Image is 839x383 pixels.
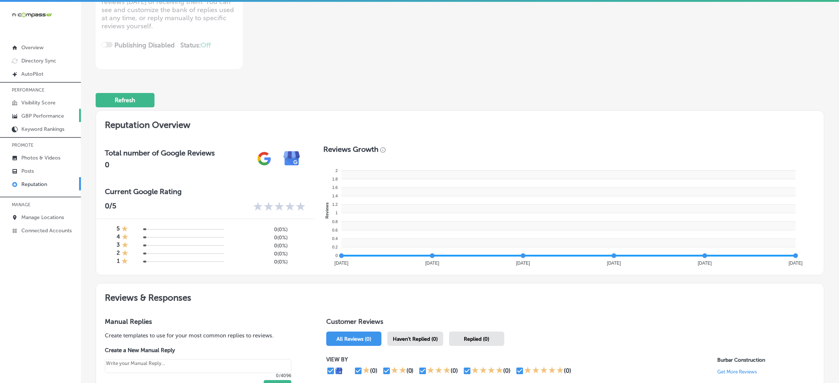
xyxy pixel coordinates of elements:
[326,318,815,329] h1: Customer Reviews
[717,357,815,363] p: Burbar Construction
[21,44,43,51] p: Overview
[332,202,338,207] tspan: 1.2
[121,258,128,266] div: 1 Star
[332,245,338,249] tspan: 0.2
[96,283,824,309] h2: Reviews & Responses
[96,93,154,107] button: Refresh
[503,367,511,374] div: (0)
[21,228,72,234] p: Connected Accounts
[230,235,288,241] h5: 0 ( 0% )
[451,367,458,374] div: (0)
[122,233,128,241] div: 1 Star
[524,366,564,375] div: 5 Stars
[21,71,43,77] p: AutoPilot
[332,194,338,198] tspan: 1.4
[324,203,329,219] text: Reviews
[21,168,34,174] p: Posts
[230,251,288,257] h5: 0 ( 0% )
[105,332,303,340] p: Create templates to use for your most common replies to reviews.
[21,126,64,132] p: Keyword Rankings
[105,160,215,169] h2: 0
[21,100,56,106] p: Visibility Score
[105,318,303,326] h3: Manual Replies
[117,233,120,241] h4: 4
[789,261,803,266] tspan: [DATE]
[337,336,371,342] span: All Reviews (0)
[230,259,288,265] h5: 0 ( 0% )
[105,373,291,378] p: 0/4096
[323,145,378,154] h3: Reviews Growth
[21,214,64,221] p: Manage Locations
[391,366,406,375] div: 2 Stars
[335,253,338,258] tspan: 0
[105,187,306,196] h3: Current Google Rating
[698,261,712,266] tspan: [DATE]
[332,185,338,190] tspan: 1.6
[117,225,120,233] h4: 5
[105,148,215,157] h3: Total number of Google Reviews
[332,177,338,181] tspan: 1.8
[278,145,306,172] img: e7ababfa220611ac49bdb491a11684a6.png
[21,113,64,119] p: GBP Performance
[332,236,338,241] tspan: 0.4
[21,155,60,161] p: Photos & Videos
[393,336,438,342] span: Haven't Replied (0)
[117,241,120,250] h4: 3
[335,168,338,173] tspan: 2
[230,243,288,249] h5: 0 ( 0% )
[122,250,128,258] div: 1 Star
[117,258,120,266] h4: 1
[253,201,306,213] div: 0 Stars
[425,261,439,266] tspan: [DATE]
[516,261,530,266] tspan: [DATE]
[96,111,824,136] h2: Reputation Overview
[117,250,120,258] h4: 2
[406,367,414,374] div: (0)
[427,366,451,375] div: 3 Stars
[332,228,338,232] tspan: 0.6
[21,181,47,187] p: Reputation
[230,226,288,233] h5: 0 ( 0% )
[250,145,278,172] img: gPZS+5FD6qPJAAAAABJRU5ErkJggg==
[12,11,52,18] img: 660ab0bf-5cc7-4cb8-ba1c-48b5ae0f18e60NCTV_CLogo_TV_Black_-500x88.png
[105,201,116,213] p: 0 /5
[105,359,291,373] textarea: Create your Quick Reply
[326,356,717,363] p: VIEW BY
[334,261,348,266] tspan: [DATE]
[370,367,377,374] div: (0)
[472,366,503,375] div: 4 Stars
[105,347,291,354] label: Create a New Manual Reply
[363,366,370,375] div: 1 Star
[335,211,338,215] tspan: 1
[122,241,128,250] div: 1 Star
[564,367,571,374] div: (0)
[21,58,56,64] p: Directory Sync
[332,219,338,224] tspan: 0.8
[464,336,489,342] span: Replied (0)
[607,261,621,266] tspan: [DATE]
[717,369,757,375] p: Get More Reviews
[121,225,128,233] div: 1 Star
